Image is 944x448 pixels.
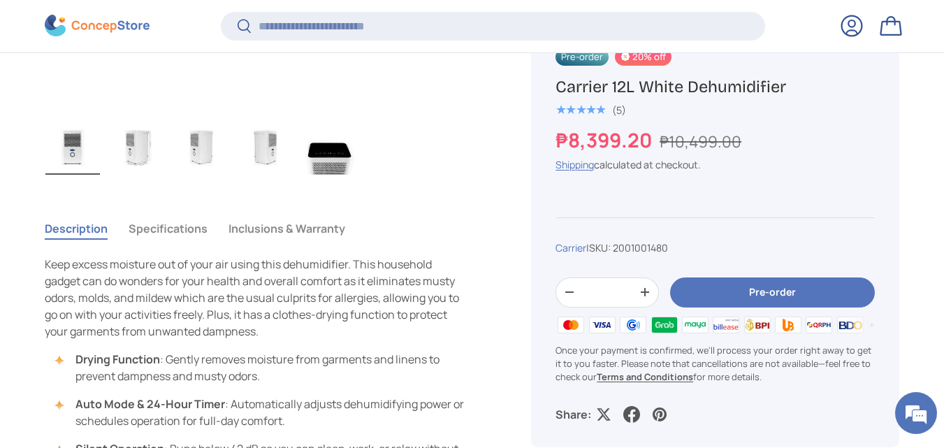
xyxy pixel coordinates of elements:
[597,371,693,384] a: Terms and Conditions
[228,212,345,245] button: Inclusions & Warranty
[866,315,896,335] img: metrobank
[73,78,235,96] div: Chat with us now
[229,7,263,41] div: Minimize live chat window
[555,344,875,384] p: Once your payment is confirmed, we'll process your order right away to get it to you faster. Plea...
[555,127,655,154] strong: ₱8,399.20
[555,76,875,98] h1: Carrier 12L White Dehumidifier
[45,119,100,175] img: carrier-dehumidifier-12-liter-full-view-concepstore
[110,119,164,175] img: carrier-dehumidifier-12-liter-left-side-with-dimensions-view-concepstore
[129,212,208,245] button: Specifications
[589,241,611,254] span: SKU:
[7,299,266,348] textarea: Type your message and hit 'Enter'
[174,119,228,175] img: carrier-dehumidifier-12-liter-left-side-view-concepstore
[238,119,293,175] img: carrier-dehumidifier-12-liter-right-side-view-concepstore
[45,256,464,340] p: Keep excess moisture out of your air using this dehumidifier. This household gadget can do wonder...
[711,315,741,335] img: billease
[660,131,741,153] s: ₱10,499.00
[45,212,108,245] button: Description
[555,103,605,116] div: 5.0 out of 5.0 stars
[45,15,150,37] img: ConcepStore
[555,315,586,335] img: master
[615,48,671,66] span: 20% off
[741,315,772,335] img: bpi
[81,135,193,276] span: We're online!
[555,101,626,117] a: 5.0 out of 5.0 stars (5)
[75,396,225,412] strong: Auto Mode & 24-Hour Timer
[648,315,679,335] img: grabpay
[555,158,875,173] div: calculated at checkout.
[555,241,586,254] a: Carrier
[555,48,609,66] span: Pre-order
[612,105,626,115] div: (5)
[555,103,605,117] span: ★★★★★
[613,241,668,254] span: 2001001480
[804,315,834,335] img: qrph
[555,159,594,172] a: Shipping
[303,119,357,175] img: carrier-dehumidifier-12-liter-top-with-buttons-view-concepstore
[835,315,866,335] img: bdo
[59,396,464,429] li: : Automatically adjusts dehumidifying power or schedules operation for full-day comfort.
[59,351,464,384] li: : Gently removes moisture from garments and linens to prevent dampness and musty odors.
[618,315,648,335] img: gcash
[587,315,618,335] img: visa
[555,407,591,424] p: Share:
[75,352,160,367] strong: Drying Function
[586,241,668,254] span: |
[773,315,804,335] img: ubp
[680,315,711,335] img: maya
[670,277,875,308] button: Pre-order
